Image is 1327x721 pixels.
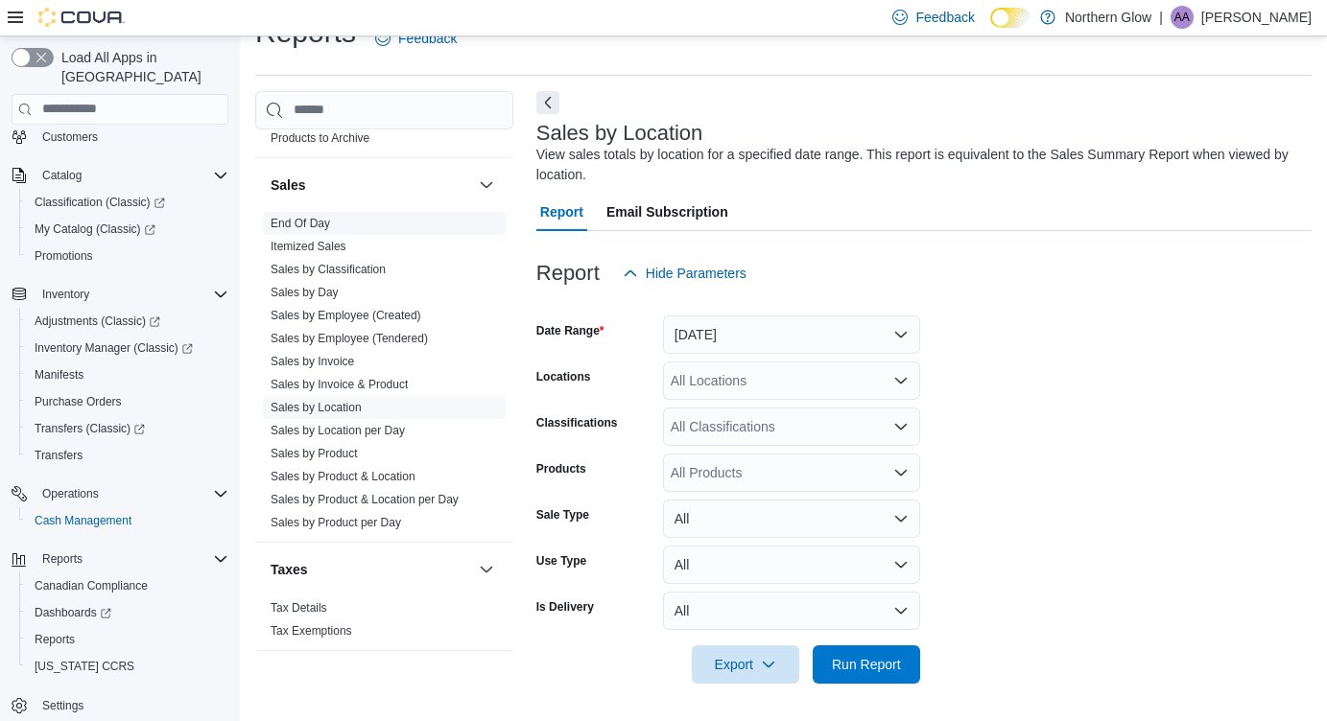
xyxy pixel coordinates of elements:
[271,560,471,579] button: Taxes
[271,601,327,615] a: Tax Details
[19,243,236,269] button: Promotions
[475,174,498,197] button: Sales
[271,447,358,460] a: Sales by Product
[1159,6,1163,29] p: |
[271,424,405,437] a: Sales by Location per Day
[35,126,106,149] a: Customers
[271,309,421,322] a: Sales by Employee (Created)
[1171,6,1194,29] div: Alison Albert
[35,283,97,306] button: Inventory
[27,390,228,413] span: Purchase Orders
[271,470,415,483] a: Sales by Product & Location
[35,394,122,409] span: Purchase Orders
[1174,6,1190,29] span: AA
[35,448,83,463] span: Transfers
[35,605,111,620] span: Dashboards
[367,19,464,58] a: Feedback
[27,191,173,214] a: Classification (Classic)
[646,264,746,283] span: Hide Parameters
[19,599,236,626] a: Dashboards
[271,401,362,414] a: Sales by Location
[27,417,228,440] span: Transfers (Classic)
[27,509,139,532] a: Cash Management
[35,693,228,717] span: Settings
[27,390,130,413] a: Purchase Orders
[271,624,352,638] a: Tax Exemptions
[536,91,559,114] button: Next
[536,262,600,285] h3: Report
[27,601,228,624] span: Dashboards
[27,655,142,678] a: [US_STATE] CCRS
[27,444,228,467] span: Transfers
[35,547,90,570] button: Reports
[692,645,799,684] button: Export
[663,315,920,354] button: [DATE]
[271,240,346,253] a: Itemized Sales
[536,507,589,523] label: Sale Type
[1065,6,1151,29] p: Northern Glow
[35,694,91,717] a: Settings
[27,655,228,678] span: Washington CCRS
[19,361,236,388] button: Manifests
[27,244,228,267] span: Promotions
[271,516,401,529] a: Sales by Product per Day
[536,599,594,615] label: Is Delivery
[813,645,920,684] button: Run Report
[27,244,101,267] a: Promotions
[19,335,236,361] a: Inventory Manager (Classic)
[663,592,920,630] button: All
[35,659,134,674] span: [US_STATE] CCRS
[27,601,119,624] a: Dashboards
[4,123,236,151] button: Customers
[536,461,586,477] label: Products
[663,546,920,584] button: All
[42,486,99,501] span: Operations
[27,574,155,597] a: Canadian Compliance
[27,218,228,241] span: My Catalog (Classic)
[990,28,991,29] span: Dark Mode
[271,217,330,230] a: End Of Day
[27,363,228,386] span: Manifests
[4,281,236,308] button: Inventory
[19,442,236,469] button: Transfers
[42,168,82,183] span: Catalog
[536,323,604,338] label: Date Range
[703,645,788,684] span: Export
[35,283,228,306] span: Inventory
[35,547,228,570] span: Reports
[35,513,131,528] span: Cash Management
[35,248,93,264] span: Promotions
[27,337,201,360] a: Inventory Manager (Classic)
[27,310,228,333] span: Adjustments (Classic)
[271,332,428,345] a: Sales by Employee (Tendered)
[915,8,974,27] span: Feedback
[4,546,236,572] button: Reports
[27,509,228,532] span: Cash Management
[35,340,193,356] span: Inventory Manager (Classic)
[398,29,457,48] span: Feedback
[19,216,236,243] a: My Catalog (Classic)
[271,175,471,195] button: Sales
[615,254,754,292] button: Hide Parameters
[255,212,513,542] div: Sales
[606,193,728,231] span: Email Subscription
[38,8,125,27] img: Cova
[27,574,228,597] span: Canadian Compliance
[19,572,236,599] button: Canadian Compliance
[27,628,228,651] span: Reports
[536,369,591,384] label: Locations
[893,419,909,434] button: Open list of options
[536,415,618,430] label: Classifications
[35,125,228,149] span: Customers
[540,193,583,231] span: Report
[536,122,703,145] h3: Sales by Location
[35,367,83,383] span: Manifests
[27,444,90,467] a: Transfers
[255,104,513,157] div: Products
[475,558,498,581] button: Taxes
[42,129,98,145] span: Customers
[271,175,306,195] h3: Sales
[42,287,89,302] span: Inventory
[35,164,228,187] span: Catalog
[536,553,586,569] label: Use Type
